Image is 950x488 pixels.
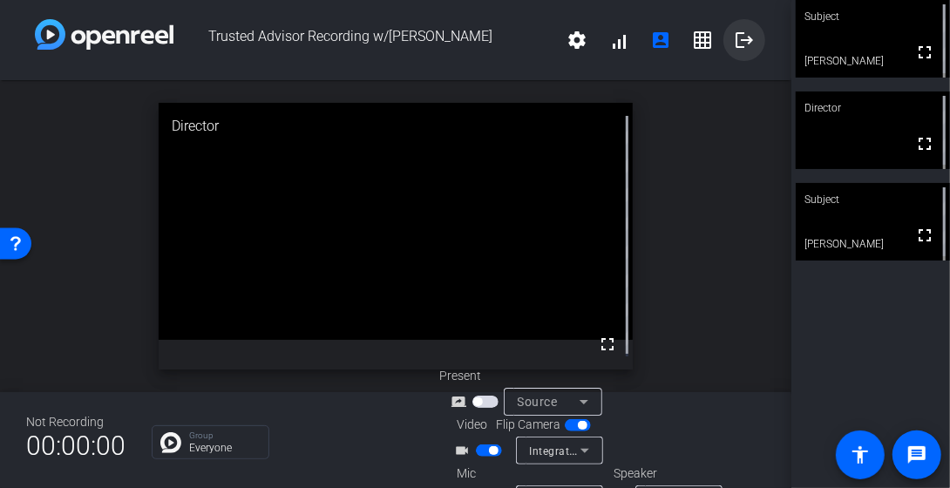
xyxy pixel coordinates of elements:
[160,432,181,453] img: Chat Icon
[173,19,556,61] span: Trusted Advisor Recording w/[PERSON_NAME]
[457,416,487,434] span: Video
[906,444,927,465] mat-icon: message
[451,391,472,412] mat-icon: screen_share_outline
[159,103,634,150] div: Director
[455,440,476,461] mat-icon: videocam_outline
[26,413,126,431] div: Not Recording
[567,30,587,51] mat-icon: settings
[189,431,260,440] p: Group
[734,30,755,51] mat-icon: logout
[850,444,871,465] mat-icon: accessibility
[496,416,560,434] span: Flip Camera
[614,464,718,483] div: Speaker
[26,424,126,467] span: 00:00:00
[796,183,950,216] div: Subject
[598,19,640,61] button: signal_cellular_alt
[439,367,614,385] div: Present
[914,133,935,154] mat-icon: fullscreen
[530,444,691,457] span: Integrated Camera (30c9:0063)
[914,42,935,63] mat-icon: fullscreen
[439,464,614,483] div: Mic
[796,91,950,125] div: Director
[650,30,671,51] mat-icon: account_box
[914,225,935,246] mat-icon: fullscreen
[597,334,618,355] mat-icon: fullscreen
[518,395,558,409] span: Source
[35,19,173,50] img: white-gradient.svg
[189,443,260,453] p: Everyone
[692,30,713,51] mat-icon: grid_on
